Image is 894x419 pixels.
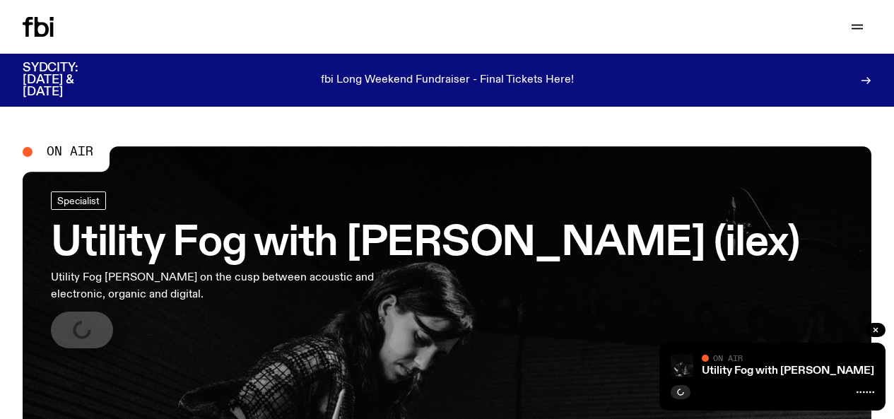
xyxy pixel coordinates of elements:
a: Utility Fog with [PERSON_NAME] (ilex)Utility Fog [PERSON_NAME] on the cusp between acoustic and e... [51,191,799,348]
h3: SYDCITY: [DATE] & [DATE] [23,62,113,98]
p: fbi Long Weekend Fundraiser - Final Tickets Here! [321,74,574,87]
a: Specialist [51,191,106,210]
p: Utility Fog [PERSON_NAME] on the cusp between acoustic and electronic, organic and digital. [51,269,413,303]
span: On Air [713,353,743,362]
img: Image by Billy Zammit [671,354,693,377]
span: Specialist [57,196,100,206]
span: On Air [47,146,93,158]
h3: Utility Fog with [PERSON_NAME] (ilex) [51,224,799,264]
